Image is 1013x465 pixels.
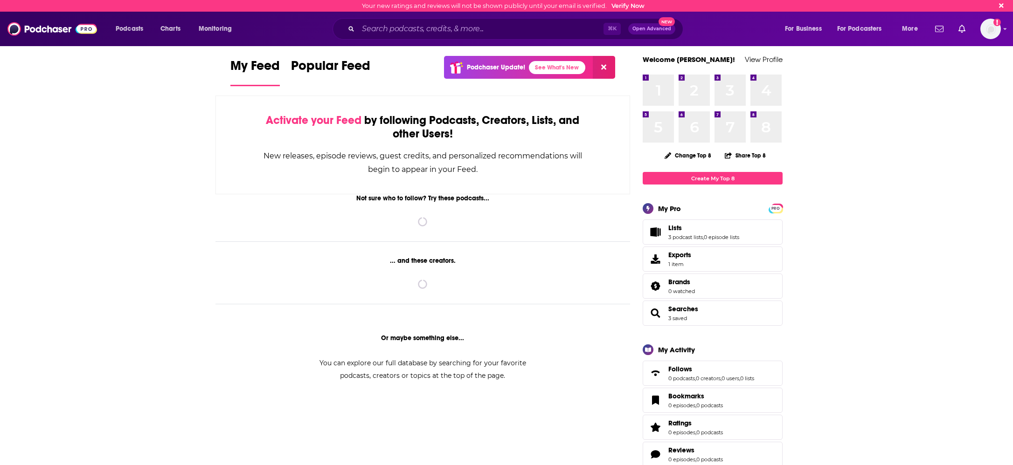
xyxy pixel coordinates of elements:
[628,23,675,34] button: Open AdvancedNew
[291,58,370,86] a: Popular Feed
[646,421,665,434] a: Ratings
[740,375,754,382] a: 0 lists
[646,367,665,380] a: Follows
[341,18,692,40] div: Search podcasts, credits, & more...
[831,21,895,36] button: open menu
[696,402,723,409] a: 0 podcasts
[263,149,583,176] div: New releases, episode reviews, guest credits, and personalized recommendations will begin to appe...
[604,23,621,35] span: ⌘ K
[770,205,781,212] a: PRO
[993,19,1001,26] svg: Email not verified
[668,234,703,240] a: 3 podcast lists
[230,58,280,86] a: My Feed
[7,20,97,38] img: Podchaser - Follow, Share and Rate Podcasts
[266,113,361,127] span: Activate your Feed
[931,21,947,37] a: Show notifications dropdown
[658,204,681,213] div: My Pro
[658,345,695,354] div: My Activity
[643,415,783,440] span: Ratings
[668,402,695,409] a: 0 episodes
[668,261,691,267] span: 1 item
[160,22,180,35] span: Charts
[199,22,232,35] span: Monitoring
[785,22,822,35] span: For Business
[668,224,682,232] span: Lists
[668,419,692,427] span: Ratings
[668,446,694,454] span: Reviews
[902,22,918,35] span: More
[643,219,783,245] span: Lists
[739,375,740,382] span: ,
[668,251,691,259] span: Exports
[668,419,723,427] a: Ratings
[611,2,645,9] a: Verify Now
[980,19,1001,39] span: Logged in as charlottestone
[668,278,690,286] span: Brands
[696,375,721,382] a: 0 creators
[643,301,783,326] span: Searches
[358,21,604,36] input: Search podcasts, credits, & more...
[668,224,739,232] a: Lists
[643,361,783,386] span: Follows
[668,278,695,286] a: Brands
[722,375,739,382] a: 0 users
[695,429,696,436] span: ,
[659,150,717,161] button: Change Top 8
[668,305,698,313] a: Searches
[668,288,695,294] a: 0 watched
[668,375,695,382] a: 0 podcasts
[646,448,665,461] a: Reviews
[980,19,1001,39] img: User Profile
[646,253,665,266] span: Exports
[230,58,280,79] span: My Feed
[308,357,537,382] div: You can explore our full database by searching for your favorite podcasts, creators or topics at ...
[109,21,155,36] button: open menu
[895,21,930,36] button: open menu
[668,429,695,436] a: 0 episodes
[778,21,833,36] button: open menu
[467,63,525,71] p: Podchaser Update!
[668,315,687,321] a: 3 saved
[116,22,143,35] span: Podcasts
[646,394,665,407] a: Bookmarks
[980,19,1001,39] button: Show profile menu
[215,257,630,265] div: ... and these creators.
[695,402,696,409] span: ,
[643,246,783,272] a: Exports
[529,61,585,74] a: See What's New
[192,21,244,36] button: open menu
[668,446,723,454] a: Reviews
[721,375,722,382] span: ,
[704,234,739,240] a: 0 episode lists
[724,146,766,164] button: Share Top 8
[695,375,696,382] span: ,
[291,58,370,79] span: Popular Feed
[659,17,675,26] span: New
[668,392,704,400] span: Bookmarks
[643,172,783,185] a: Create My Top 8
[695,456,696,463] span: ,
[668,365,692,373] span: Follows
[696,456,723,463] a: 0 podcasts
[643,274,783,299] span: Brands
[745,55,783,64] a: View Profile
[668,456,695,463] a: 0 episodes
[837,22,882,35] span: For Podcasters
[154,21,186,36] a: Charts
[696,429,723,436] a: 0 podcasts
[646,307,665,320] a: Searches
[646,226,665,239] a: Lists
[668,365,754,373] a: Follows
[955,21,969,37] a: Show notifications dropdown
[215,194,630,202] div: Not sure who to follow? Try these podcasts...
[646,280,665,293] a: Brands
[362,2,645,9] div: Your new ratings and reviews will not be shown publicly until your email is verified.
[263,114,583,141] div: by following Podcasts, Creators, Lists, and other Users!
[215,334,630,342] div: Or maybe something else...
[632,27,671,31] span: Open Advanced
